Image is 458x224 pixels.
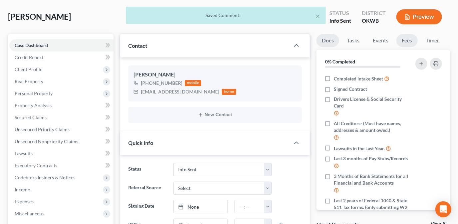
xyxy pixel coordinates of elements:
div: [EMAIL_ADDRESS][DOMAIN_NAME] [141,88,219,95]
span: Contact [128,42,147,49]
span: All Creditors- (Must have names, addresses & amount owed.) [334,120,411,134]
a: Executory Contracts [9,160,114,172]
span: Completed Intake Sheet [334,75,383,82]
a: Events [367,34,394,47]
a: Credit Report [9,51,114,63]
span: Unsecured Nonpriority Claims [15,139,78,144]
span: 3 Months of Bank Statements for all Financial and Bank Accounts [334,173,411,186]
div: home [222,89,236,95]
input: -- : -- [235,200,264,213]
button: New Contact [134,112,296,118]
a: Unsecured Priority Claims [9,124,114,136]
span: Secured Claims [15,115,47,120]
span: Unsecured Priority Claims [15,127,70,132]
strong: 0% Completed [325,59,355,64]
a: Unsecured Nonpriority Claims [9,136,114,148]
span: Codebtors Insiders & Notices [15,175,75,180]
div: mobile [185,80,202,86]
span: Real Property [15,78,43,84]
div: Saved Comment! [131,12,320,19]
div: [PERSON_NAME] [134,71,296,79]
span: Miscellaneous [15,211,44,216]
a: Case Dashboard [9,39,114,51]
span: Lawsuits in the Last Year. [334,145,385,152]
span: Property Analysis [15,102,52,108]
label: Signing Date [125,200,170,213]
button: × [316,12,320,20]
span: Income [15,187,30,192]
a: Timer [420,34,444,47]
span: Drivers License & Social Security Card [334,96,411,109]
span: Last 3 months of Pay Stubs/Records [334,155,408,162]
a: Secured Claims [9,111,114,124]
span: Personal Property [15,90,53,96]
a: Docs [316,34,339,47]
a: Tasks [342,34,365,47]
span: Case Dashboard [15,42,48,48]
span: Expenses [15,199,34,204]
span: Quick Info [128,140,153,146]
a: Fees [396,34,418,47]
span: Client Profile [15,66,42,72]
label: Status [125,163,170,176]
span: Credit Report [15,54,43,60]
span: Executory Contracts [15,163,57,168]
a: Lawsuits [9,148,114,160]
label: Referral Source [125,182,170,195]
div: Open Intercom Messenger [435,201,451,217]
span: Lawsuits [15,151,33,156]
a: None [174,200,228,213]
a: Property Analysis [9,99,114,111]
span: Last 2 years of Federal 1040 & State 511 Tax forms. (only submitting W2 is not acceptable) [334,197,411,217]
span: Signed Contract [334,86,367,92]
div: [PHONE_NUMBER] [141,80,182,86]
